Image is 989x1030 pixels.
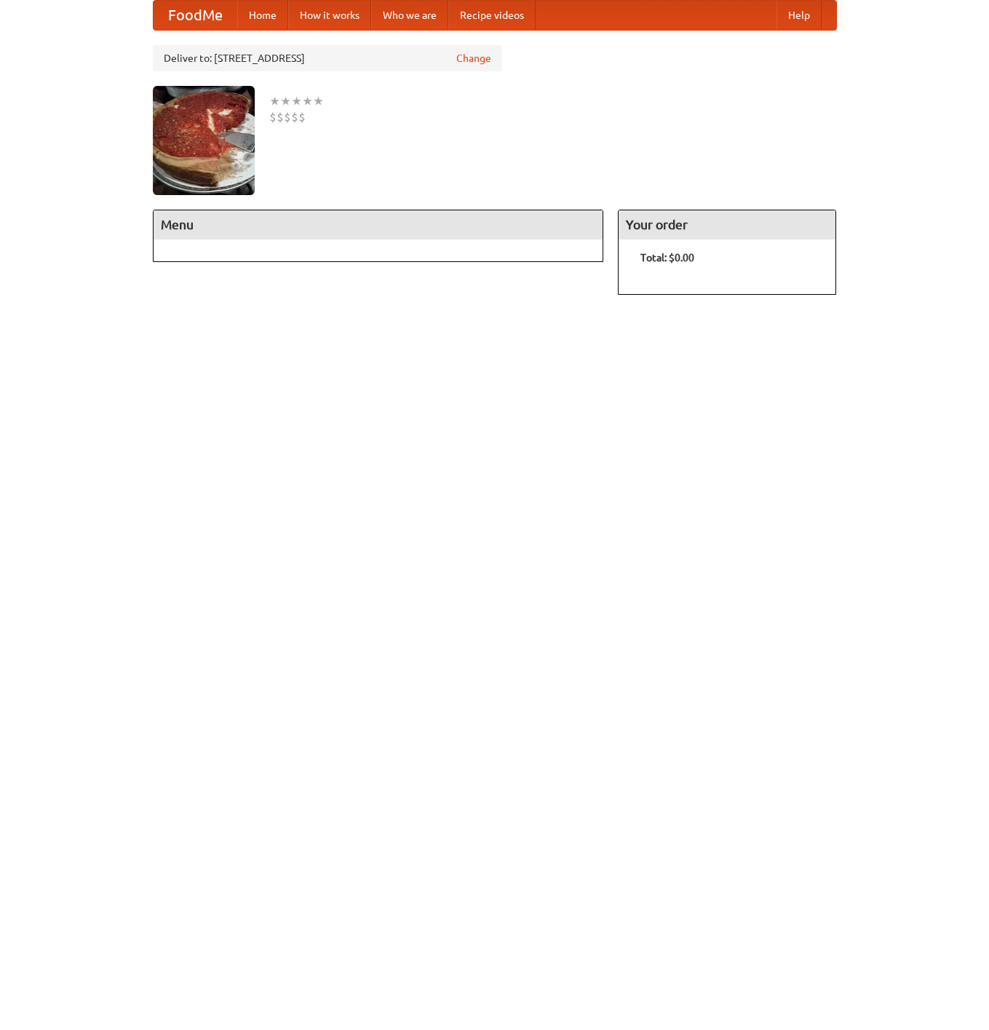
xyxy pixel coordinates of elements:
a: Help [776,1,822,30]
a: How it works [288,1,371,30]
li: $ [284,109,291,125]
img: angular.jpg [153,86,255,195]
li: $ [298,109,306,125]
a: Who we are [371,1,448,30]
h4: Menu [154,210,603,239]
li: ★ [280,93,291,109]
h4: Your order [619,210,835,239]
li: ★ [269,93,280,109]
a: FoodMe [154,1,237,30]
b: Total: $0.00 [640,252,694,264]
a: Recipe videos [448,1,536,30]
li: ★ [291,93,302,109]
li: ★ [313,93,324,109]
a: Change [456,51,491,66]
a: Home [237,1,288,30]
li: $ [277,109,284,125]
div: Deliver to: [STREET_ADDRESS] [153,45,502,71]
li: $ [291,109,298,125]
li: ★ [302,93,313,109]
li: $ [269,109,277,125]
